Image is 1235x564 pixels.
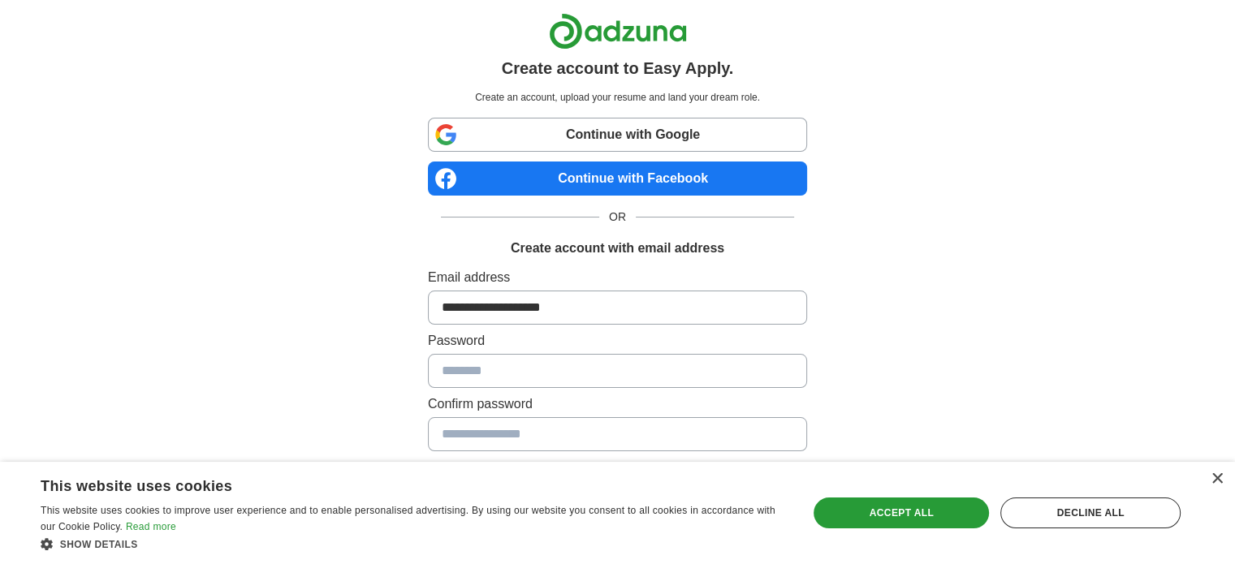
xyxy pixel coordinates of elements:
[511,239,724,258] h1: Create account with email address
[428,118,807,152] a: Continue with Google
[428,268,807,287] label: Email address
[1000,497,1181,528] div: Decline all
[60,539,138,550] span: Show details
[431,90,804,105] p: Create an account, upload your resume and land your dream role.
[1211,473,1223,485] div: Close
[126,521,176,532] a: Read more, opens a new window
[428,331,807,351] label: Password
[502,56,734,80] h1: Create account to Easy Apply.
[428,161,807,196] a: Continue with Facebook
[599,209,636,226] span: OR
[428,394,807,414] label: Confirm password
[41,471,745,496] div: This website uses cookies
[549,13,687,50] img: Adzuna logo
[814,497,989,528] div: Accept all
[41,505,775,532] span: This website uses cookies to improve user experience and to enable personalised advertising. By u...
[41,536,785,552] div: Show details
